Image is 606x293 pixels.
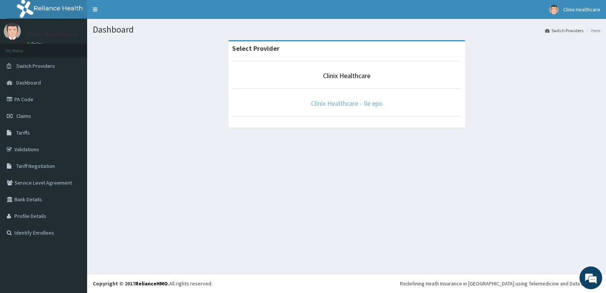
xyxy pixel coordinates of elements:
[93,25,600,34] h1: Dashboard
[16,163,55,169] span: Tariff Negotiation
[4,23,21,40] img: User Image
[16,79,41,86] span: Dashboard
[232,44,280,53] strong: Select Provider
[545,27,583,34] a: Switch Providers
[323,71,370,80] a: Clinix Healthcare
[584,27,600,34] li: Here
[549,5,559,14] img: User Image
[16,113,31,119] span: Claims
[27,31,77,38] p: Clinix Healthcare
[93,280,169,287] strong: Copyright © 2017 .
[16,129,30,136] span: Tariffs
[87,274,606,293] footer: All rights reserved.
[400,280,600,287] div: Redefining Heath Insurance in [GEOGRAPHIC_DATA] using Telemedicine and Data Science!
[563,6,600,13] span: Clinix Healthcare
[311,99,383,108] a: Clinix Healthcare - Ile epo
[27,41,45,47] a: Online
[16,63,55,69] span: Switch Providers
[135,280,168,287] a: RelianceHMO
